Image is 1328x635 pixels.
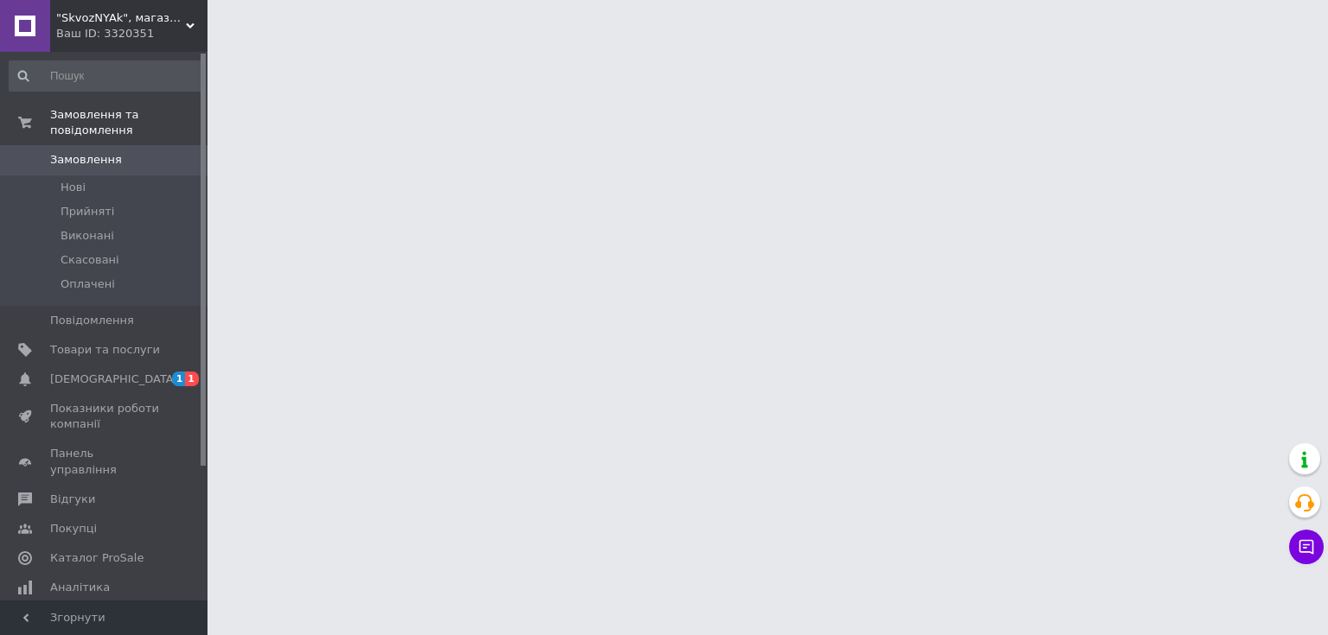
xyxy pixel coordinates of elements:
[50,446,160,477] span: Панель управління
[50,313,134,328] span: Повідомлення
[50,342,160,358] span: Товари та послуги
[56,10,186,26] span: "SkvozNYAk", магазин аніме, манґи та коміксів
[50,580,110,595] span: Аналітика
[61,228,114,244] span: Виконані
[50,521,97,537] span: Покупці
[172,371,186,386] span: 1
[50,550,144,566] span: Каталог ProSale
[1289,530,1324,564] button: Чат з покупцем
[50,107,207,138] span: Замовлення та повідомлення
[50,152,122,168] span: Замовлення
[50,401,160,432] span: Показники роботи компанії
[61,180,86,195] span: Нові
[61,276,115,292] span: Оплачені
[56,26,207,41] div: Ваш ID: 3320351
[61,252,119,268] span: Скасовані
[50,492,95,507] span: Відгуки
[50,371,178,387] span: [DEMOGRAPHIC_DATA]
[9,60,204,92] input: Пошук
[185,371,199,386] span: 1
[61,204,114,219] span: Прийняті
